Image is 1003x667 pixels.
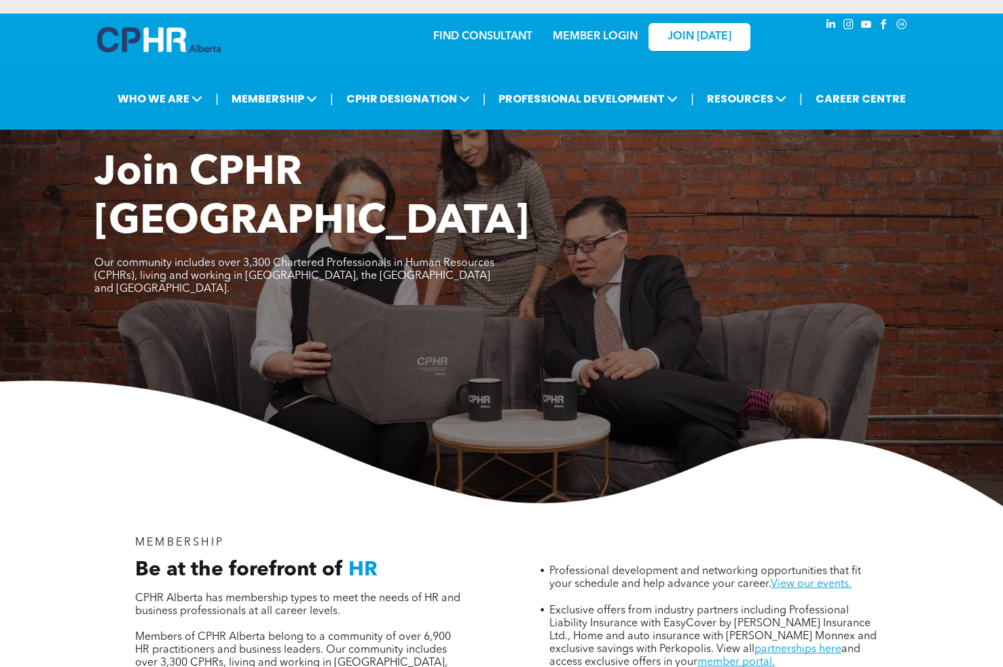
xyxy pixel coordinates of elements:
span: PROFESSIONAL DEVELOPMENT [494,86,682,111]
span: MEMBERSHIP [227,86,321,111]
a: MEMBER LOGIN [553,31,638,42]
a: instagram [841,17,856,35]
span: Our community includes over 3,300 Chartered Professionals in Human Resources (CPHRs), living and ... [94,258,494,294]
span: Be at the forefront of [135,560,343,580]
a: youtube [859,17,874,35]
li: | [330,85,333,113]
a: FIND CONSULTANT [433,31,532,42]
li: | [483,85,486,113]
img: A blue and white logo for cp alberta [97,27,221,52]
span: WHO WE ARE [113,86,206,111]
a: CAREER CENTRE [811,86,910,111]
span: Professional development and networking opportunities that fit your schedule and help advance you... [549,566,861,590]
span: Join CPHR [GEOGRAPHIC_DATA] [94,153,529,243]
span: CPHR DESIGNATION [342,86,474,111]
a: partnerships here [754,644,841,655]
a: View our events. [771,579,852,590]
a: Social network [894,17,909,35]
li: | [215,85,219,113]
a: linkedin [824,17,839,35]
li: | [691,85,694,113]
span: HR [348,560,378,580]
span: CPHR Alberta has membership types to meet the needs of HR and business professionals at all caree... [135,593,460,617]
a: facebook [877,17,892,35]
li: | [799,85,803,113]
span: RESOURCES [703,86,790,111]
span: Exclusive offers from industry partners including Professional Liability Insurance with EasyCover... [549,605,877,655]
span: MEMBERSHIP [135,537,224,548]
span: JOIN [DATE] [668,31,731,43]
a: JOIN [DATE] [649,23,750,51]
